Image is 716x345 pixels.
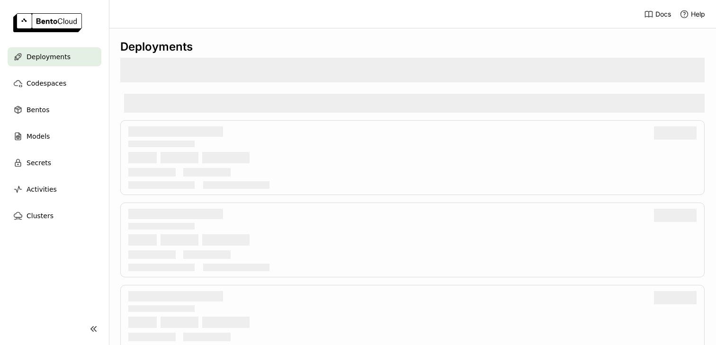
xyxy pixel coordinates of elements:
[27,210,54,221] span: Clusters
[8,206,101,225] a: Clusters
[120,40,705,54] div: Deployments
[27,184,57,195] span: Activities
[27,104,49,115] span: Bentos
[691,10,705,18] span: Help
[680,9,705,19] div: Help
[27,78,66,89] span: Codespaces
[8,127,101,146] a: Models
[13,13,82,32] img: logo
[27,157,51,168] span: Secrets
[27,131,50,142] span: Models
[8,100,101,119] a: Bentos
[8,180,101,199] a: Activities
[655,10,671,18] span: Docs
[8,153,101,172] a: Secrets
[644,9,671,19] a: Docs
[27,51,71,62] span: Deployments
